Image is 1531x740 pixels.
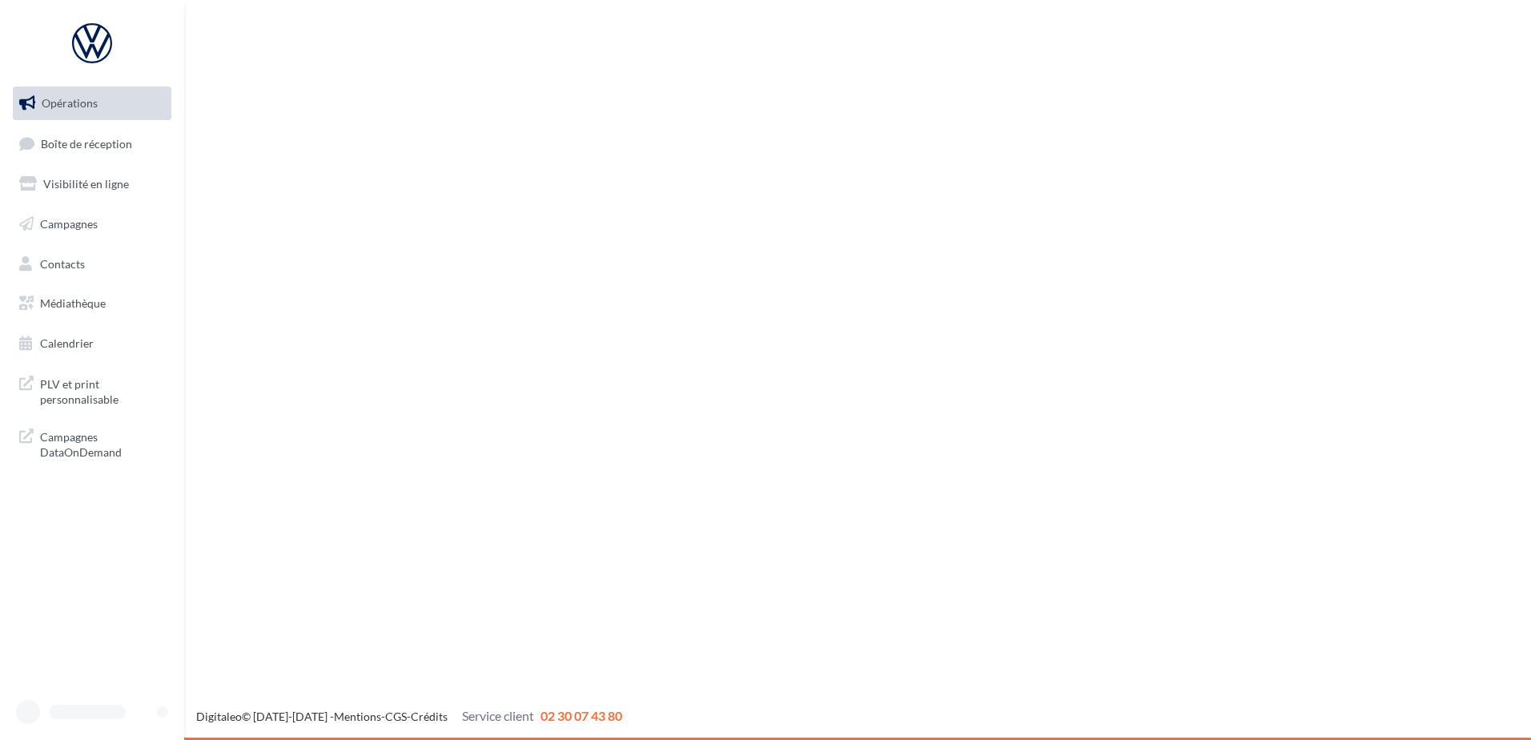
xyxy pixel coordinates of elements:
a: Boîte de réception [10,127,175,161]
span: Calendrier [40,336,94,350]
a: Crédits [411,710,448,723]
a: Contacts [10,247,175,281]
span: Médiathèque [40,296,106,310]
a: Médiathèque [10,287,175,320]
span: Visibilité en ligne [43,177,129,191]
a: Campagnes [10,207,175,241]
span: PLV et print personnalisable [40,373,165,408]
span: Campagnes DataOnDemand [40,426,165,460]
a: Campagnes DataOnDemand [10,420,175,467]
span: 02 30 07 43 80 [540,708,622,723]
a: Calendrier [10,327,175,360]
span: Service client [462,708,534,723]
a: Mentions [334,710,381,723]
span: Opérations [42,96,98,110]
span: © [DATE]-[DATE] - - - [196,710,622,723]
a: Visibilité en ligne [10,167,175,201]
a: Digitaleo [196,710,242,723]
span: Boîte de réception [41,136,132,150]
a: PLV et print personnalisable [10,367,175,414]
a: Opérations [10,86,175,120]
a: CGS [385,710,407,723]
span: Contacts [40,256,85,270]
span: Campagnes [40,217,98,231]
